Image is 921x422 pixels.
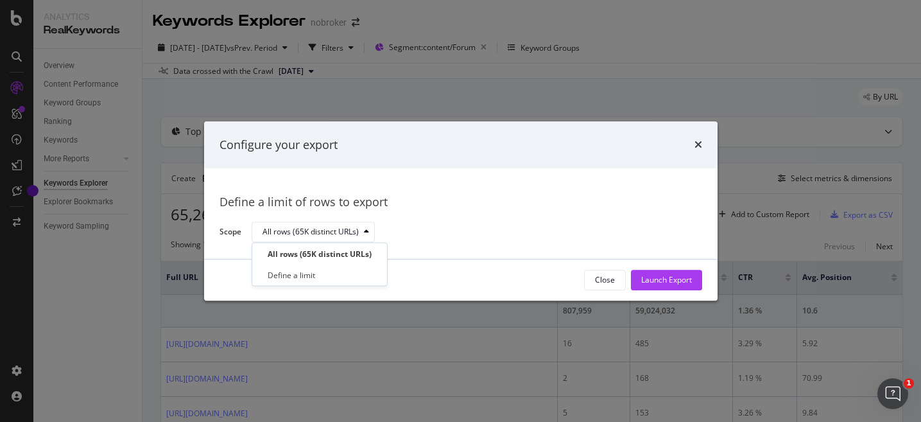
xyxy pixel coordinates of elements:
[904,378,914,389] span: 1
[204,121,718,301] div: modal
[219,195,702,211] div: Define a limit of rows to export
[595,275,615,286] div: Close
[219,137,338,154] div: Configure your export
[584,270,626,290] button: Close
[219,226,241,240] label: Scope
[877,378,908,409] iframe: Intercom live chat
[263,229,359,236] div: All rows (65K distinct URLs)
[641,275,692,286] div: Launch Export
[694,137,702,154] div: times
[631,270,702,290] button: Launch Export
[268,270,315,281] div: Define a limit
[252,222,375,243] button: All rows (65K distinct URLs)
[268,249,372,259] div: All rows (65K distinct URLs)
